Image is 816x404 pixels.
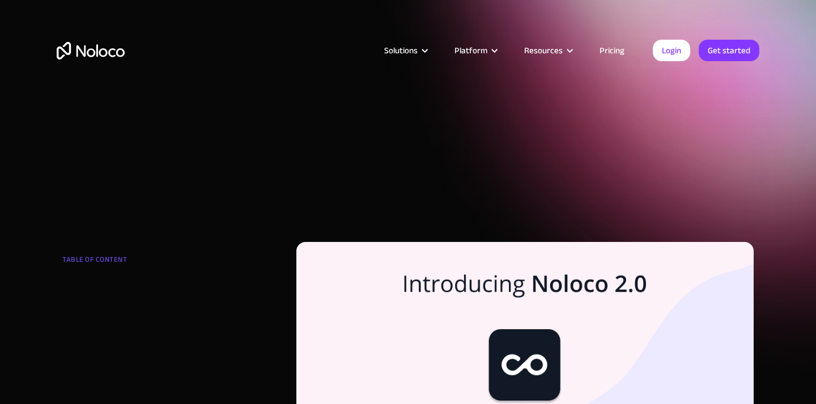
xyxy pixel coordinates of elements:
[62,251,199,274] div: TABLE OF CONTENT
[510,43,585,58] div: Resources
[454,43,487,58] div: Platform
[585,43,639,58] a: Pricing
[440,43,510,58] div: Platform
[57,42,125,59] a: home
[699,40,759,61] a: Get started
[384,43,418,58] div: Solutions
[653,40,690,61] a: Login
[370,43,440,58] div: Solutions
[524,43,563,58] div: Resources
